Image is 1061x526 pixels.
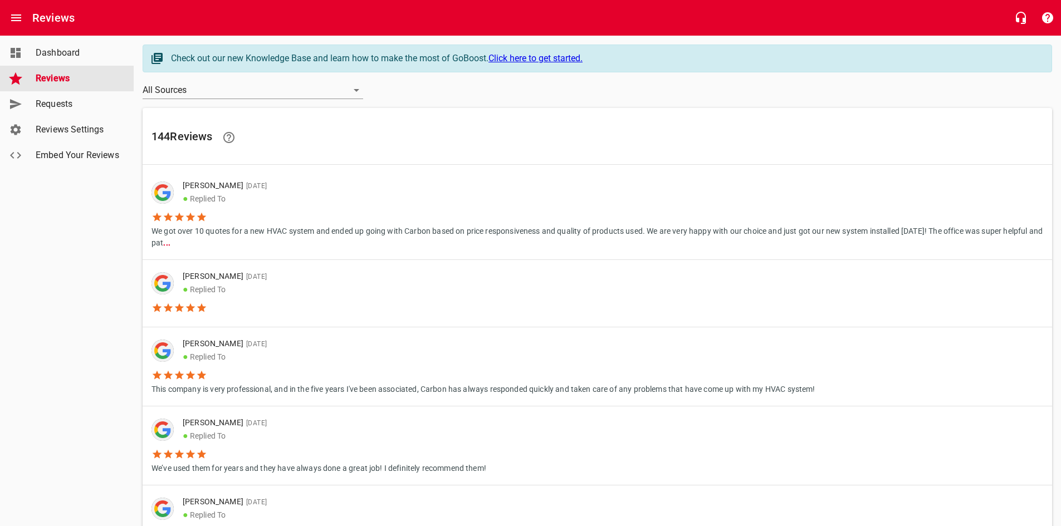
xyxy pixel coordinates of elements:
p: We’ve used them for years and they have always done a great job! I definitely recommend them! [151,460,486,474]
span: Reviews [36,72,120,85]
button: Support Portal [1034,4,1061,31]
div: Google [151,498,174,520]
h6: Reviews [32,9,75,27]
div: All Sources [143,81,363,99]
a: [PERSON_NAME][DATE]●Replied ToThis company is very professional, and in the five years I've been ... [143,327,1052,406]
a: Learn facts about why reviews are important [216,124,242,151]
span: ● [183,351,188,362]
p: Replied To [183,508,306,522]
span: Reviews Settings [36,123,120,136]
p: [PERSON_NAME] [183,496,306,508]
span: [DATE] [243,498,267,506]
button: Live Chat [1008,4,1034,31]
span: Embed Your Reviews [36,149,120,162]
a: [PERSON_NAME][DATE]●Replied ToWe got over 10 quotes for a new HVAC system and ended up going with... [143,169,1052,259]
div: Google [151,419,174,441]
img: google-dark.png [151,272,174,294]
h6: 144 Review s [151,124,1043,151]
span: ● [183,509,188,520]
img: google-dark.png [151,340,174,362]
span: Requests [36,97,120,111]
p: [PERSON_NAME] [183,338,806,350]
b: ... [163,238,170,247]
img: google-dark.png [151,498,174,520]
p: Replied To [183,429,477,443]
img: google-dark.png [151,181,174,204]
img: google-dark.png [151,419,174,441]
span: [DATE] [243,419,267,427]
span: ● [183,284,188,294]
p: [PERSON_NAME] [183,271,267,283]
div: Google [151,181,174,204]
p: Replied To [183,350,806,363]
span: [DATE] [243,182,267,190]
span: [DATE] [243,340,267,348]
span: [DATE] [243,273,267,281]
div: Google [151,272,174,294]
a: [PERSON_NAME][DATE]●Replied ToWe’ve used them for years and they have always done a great job! I ... [143,406,1052,485]
p: Replied To [183,192,1034,205]
button: Open drawer [3,4,30,31]
a: Click here to get started. [488,53,583,63]
div: Google [151,340,174,362]
span: ● [183,430,188,441]
span: Dashboard [36,46,120,60]
a: [PERSON_NAME][DATE]●Replied To [143,260,1052,327]
p: Replied To [183,283,267,296]
p: [PERSON_NAME] [183,180,1034,192]
div: Check out our new Knowledge Base and learn how to make the most of GoBoost. [171,52,1040,65]
p: [PERSON_NAME] [183,417,477,429]
p: This company is very professional, and in the five years I've been associated, Carbon has always ... [151,381,815,395]
span: ● [183,193,188,204]
p: We got over 10 quotes for a new HVAC system and ended up going with Carbon based on price respons... [151,223,1043,249]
